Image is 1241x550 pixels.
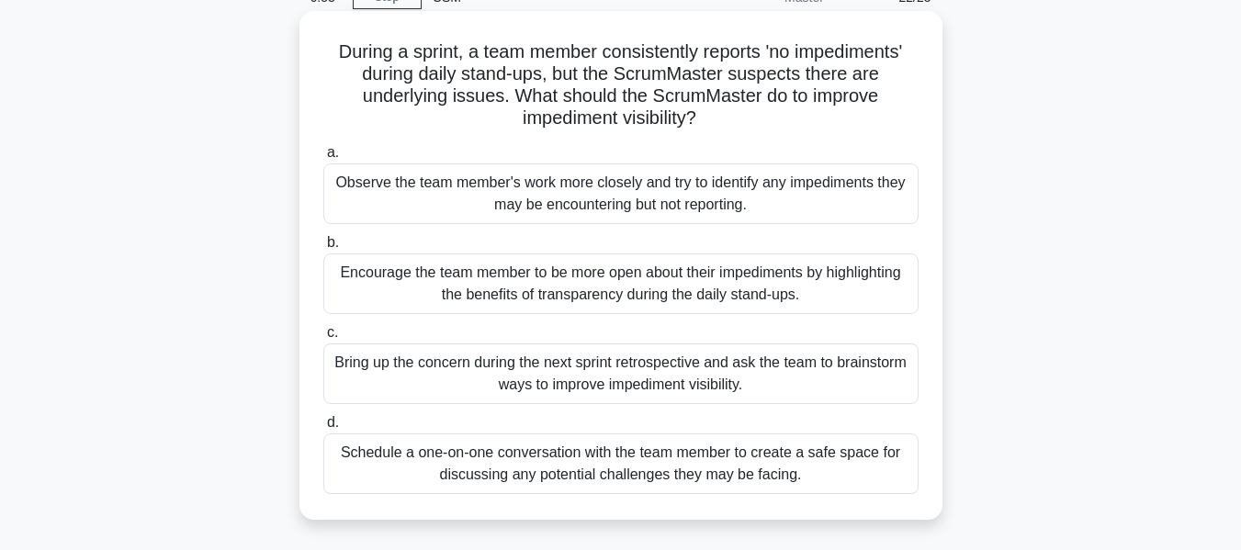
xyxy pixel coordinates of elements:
div: Observe the team member's work more closely and try to identify any impediments they may be encou... [323,163,919,224]
span: d. [327,414,339,430]
div: Encourage the team member to be more open about their impediments by highlighting the benefits of... [323,253,919,314]
h5: During a sprint, a team member consistently reports 'no impediments' during daily stand-ups, but ... [322,40,920,130]
div: Bring up the concern during the next sprint retrospective and ask the team to brainstorm ways to ... [323,343,919,404]
span: c. [327,324,338,340]
div: Schedule a one-on-one conversation with the team member to create a safe space for discussing any... [323,433,919,494]
span: b. [327,234,339,250]
span: a. [327,144,339,160]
